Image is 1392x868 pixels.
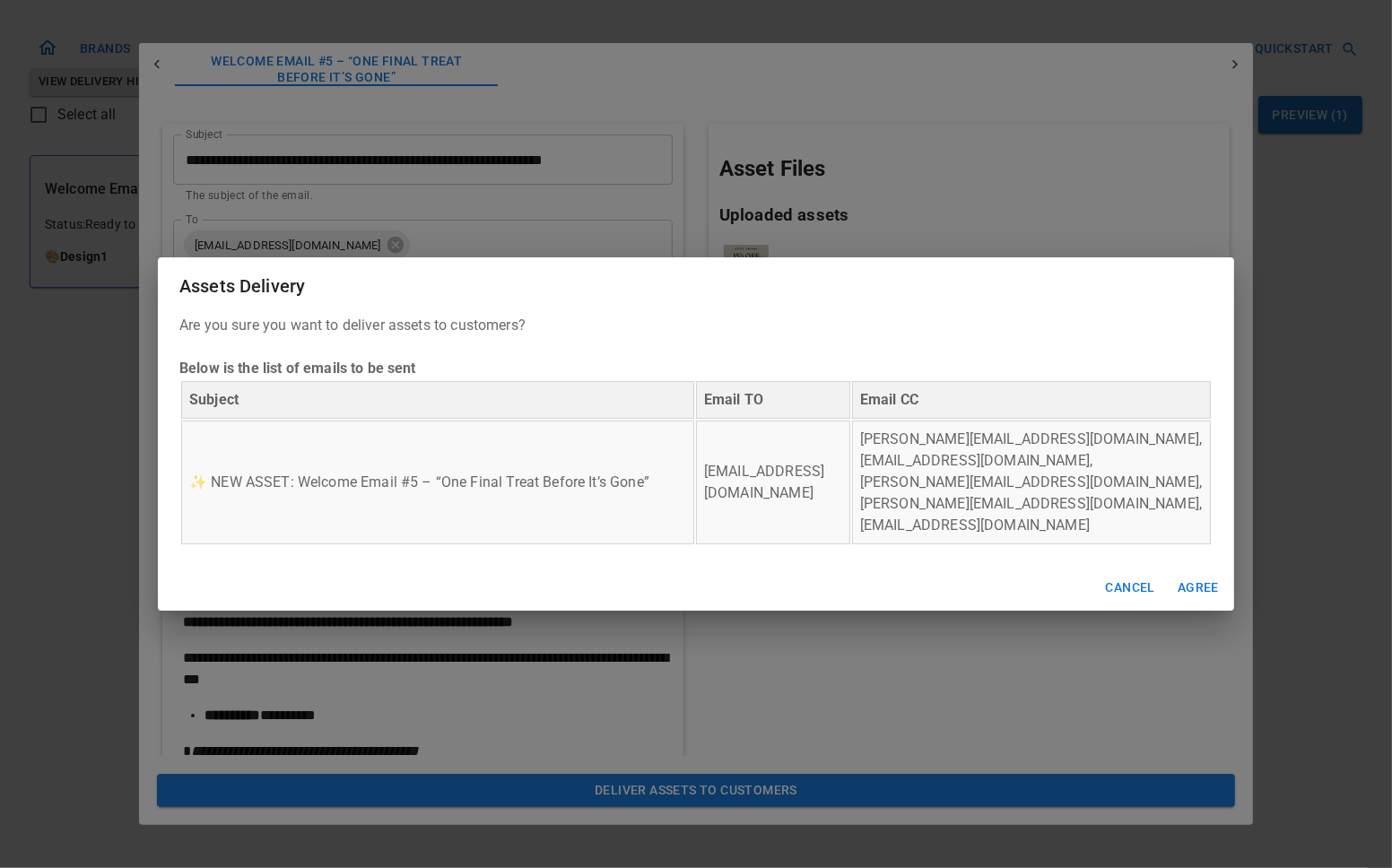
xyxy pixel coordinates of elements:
[181,421,694,544] td: ✨ NEW ASSET: Welcome Email #5 – “One Final Treat Before It’s Gone”
[696,421,850,544] td: [EMAIL_ADDRESS][DOMAIN_NAME]
[179,360,416,377] b: Below is the list of emails to be sent
[179,315,1213,546] p: Are you sure you want to deliver assets to customers?
[1099,571,1162,604] button: Cancel
[158,257,1234,315] h2: Assets Delivery
[696,381,850,419] th: Email TO
[852,381,1211,419] th: Email CC
[181,381,694,419] th: Subject
[852,421,1211,544] td: [PERSON_NAME][EMAIL_ADDRESS][DOMAIN_NAME], [EMAIL_ADDRESS][DOMAIN_NAME], [PERSON_NAME][EMAIL_ADDR...
[1170,571,1227,604] button: Agree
